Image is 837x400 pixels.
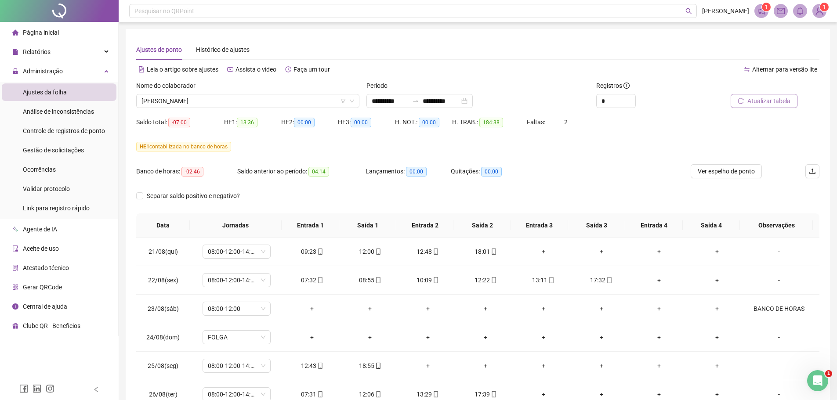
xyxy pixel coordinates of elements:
[136,142,231,151] span: contabilizada no banco de horas
[637,332,681,342] div: +
[464,361,508,371] div: +
[568,213,625,238] th: Saída 3
[605,277,612,283] span: mobile
[12,68,18,74] span: lock
[147,66,218,73] span: Leia o artigo sobre ajustes
[290,247,334,256] div: 09:23
[464,247,508,256] div: 18:01
[490,249,497,255] span: mobile
[432,391,439,397] span: mobile
[23,68,63,75] span: Administração
[564,119,568,126] span: 2
[511,213,568,238] th: Entrada 3
[290,389,334,399] div: 07:31
[753,389,805,399] div: -
[285,66,291,72] span: history
[316,363,323,369] span: mobile
[236,66,276,73] span: Assista o vídeo
[23,245,59,252] span: Aceite de uso
[237,166,366,177] div: Saldo anterior ao período:
[419,118,439,127] span: 00:00
[148,362,178,369] span: 25/08(seg)
[698,166,755,176] span: Ver espelho de ponto
[12,284,18,290] span: qrcode
[46,384,54,393] span: instagram
[777,7,785,15] span: mail
[23,226,57,233] span: Agente de IA
[753,275,805,285] div: -
[148,277,178,284] span: 22/08(sex)
[464,304,508,314] div: +
[227,66,233,72] span: youtube
[348,361,392,371] div: 18:55
[348,332,392,342] div: +
[637,275,681,285] div: +
[406,304,450,314] div: +
[820,3,829,11] sup: Atualize o seu contato no menu Meus Dados
[208,274,265,287] span: 08:00-12:00-14:00-18:00
[527,119,547,126] span: Faltas:
[807,370,828,391] iframe: Intercom live chat
[796,7,804,15] span: bell
[464,389,508,399] div: 17:39
[149,391,178,398] span: 26/08(ter)
[190,213,282,238] th: Jornadas
[695,247,739,256] div: +
[366,166,451,177] div: Lançamentos:
[23,303,67,310] span: Central de ajuda
[623,83,630,89] span: info-circle
[522,389,565,399] div: +
[406,389,450,399] div: 13:29
[181,167,203,177] span: -02:46
[395,117,452,127] div: H. NOT.:
[685,8,692,14] span: search
[580,247,623,256] div: +
[141,94,354,108] span: MATEUS LIMA OLIVEIRA
[293,66,330,73] span: Faça um tour
[23,205,90,212] span: Link para registro rápido
[406,167,427,177] span: 00:00
[23,48,51,55] span: Relatórios
[479,118,503,127] span: 184:38
[224,117,281,127] div: HE 1:
[208,302,265,315] span: 08:00-12:00
[580,389,623,399] div: +
[136,117,224,127] div: Saldo total:
[93,386,99,393] span: left
[695,361,739,371] div: +
[33,384,41,393] span: linkedin
[23,127,105,134] span: Controle de registros de ponto
[136,166,237,177] div: Banco de horas:
[412,97,419,105] span: to
[294,118,315,127] span: 00:00
[12,323,18,329] span: gift
[348,304,392,314] div: +
[23,108,94,115] span: Análise de inconsistências
[136,46,182,53] span: Ajustes de ponto
[432,249,439,255] span: mobile
[490,277,497,283] span: mobile
[316,277,323,283] span: mobile
[625,213,682,238] th: Entrada 4
[406,361,450,371] div: +
[762,3,771,11] sup: 1
[23,166,56,173] span: Ocorrências
[282,213,339,238] th: Entrada 1
[702,6,749,16] span: [PERSON_NAME]
[290,275,334,285] div: 07:32
[738,98,744,104] span: reload
[683,213,740,238] th: Saída 4
[290,361,334,371] div: 12:43
[747,220,806,230] span: Observações
[432,277,439,283] span: mobile
[168,118,190,127] span: -07:00
[813,4,826,18] img: 75850
[19,384,28,393] span: facebook
[691,164,762,178] button: Ver espelho de ponto
[765,4,768,10] span: 1
[740,213,813,238] th: Observações
[522,247,565,256] div: +
[374,363,381,369] span: mobile
[23,322,80,329] span: Clube QR - Beneficios
[490,391,497,397] span: mobile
